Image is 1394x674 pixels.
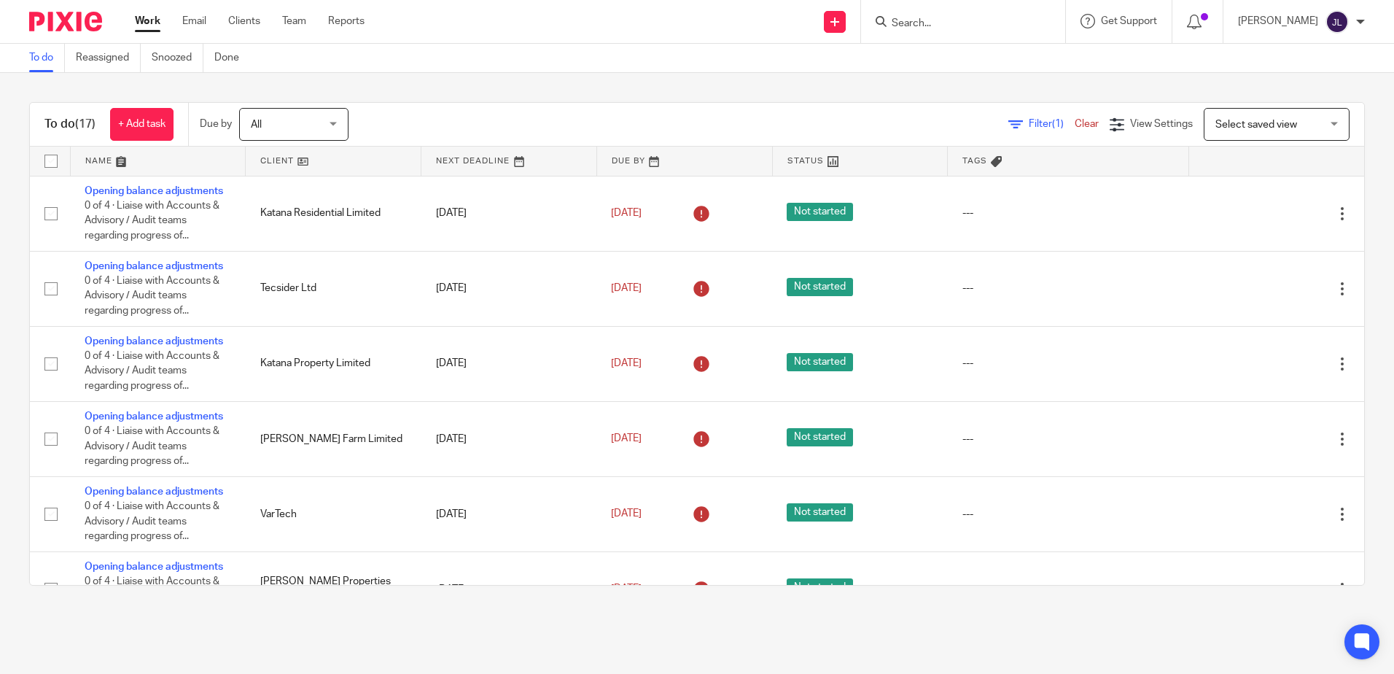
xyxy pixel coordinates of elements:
img: Pixie [29,12,102,31]
span: 0 of 4 · Liaise with Accounts & Advisory / Audit teams regarding progress of... [85,426,219,466]
a: Email [182,14,206,28]
span: Not started [787,353,853,371]
div: --- [962,507,1174,522]
td: [DATE] [421,176,597,251]
a: Clear [1075,119,1099,129]
td: [PERSON_NAME] Farm Limited [246,401,421,476]
span: All [251,120,262,130]
span: [DATE] [611,358,642,368]
span: 0 of 4 · Liaise with Accounts & Advisory / Audit teams regarding progress of... [85,501,219,541]
span: [DATE] [611,584,642,594]
span: 0 of 4 · Liaise with Accounts & Advisory / Audit teams regarding progress of... [85,576,219,616]
span: Not started [787,503,853,522]
a: Opening balance adjustments [85,336,223,346]
img: svg%3E [1325,10,1349,34]
div: --- [962,432,1174,446]
span: Tags [962,157,987,165]
td: Katana Property Limited [246,326,421,401]
span: 0 of 4 · Liaise with Accounts & Advisory / Audit teams regarding progress of... [85,201,219,241]
td: [DATE] [421,551,597,627]
div: --- [962,206,1174,220]
p: [PERSON_NAME] [1238,14,1318,28]
a: Clients [228,14,260,28]
td: [DATE] [421,476,597,551]
a: Opening balance adjustments [85,186,223,196]
p: Due by [200,117,232,131]
span: [DATE] [611,283,642,293]
a: Work [135,14,160,28]
span: Filter [1029,119,1075,129]
span: View Settings [1130,119,1193,129]
span: (1) [1052,119,1064,129]
span: 0 of 4 · Liaise with Accounts & Advisory / Audit teams regarding progress of... [85,351,219,391]
td: [DATE] [421,401,597,476]
a: To do [29,44,65,72]
a: Opening balance adjustments [85,411,223,422]
td: VarTech [246,476,421,551]
a: Opening balance adjustments [85,261,223,271]
span: [DATE] [611,509,642,519]
span: [DATE] [611,208,642,218]
div: --- [962,281,1174,295]
a: + Add task [110,108,174,141]
td: [PERSON_NAME] Properties Limited [246,551,421,627]
span: Not started [787,428,853,446]
h1: To do [44,117,96,132]
div: --- [962,582,1174,597]
span: (17) [75,118,96,130]
a: Opening balance adjustments [85,487,223,497]
span: Not started [787,278,853,296]
td: [DATE] [421,326,597,401]
a: Snoozed [152,44,203,72]
span: Not started [787,203,853,221]
a: Team [282,14,306,28]
td: Katana Residential Limited [246,176,421,251]
span: [DATE] [611,433,642,443]
span: Select saved view [1215,120,1297,130]
span: Not started [787,578,853,597]
span: Get Support [1101,16,1157,26]
div: --- [962,356,1174,371]
a: Done [214,44,250,72]
a: Reassigned [76,44,141,72]
td: [DATE] [421,251,597,326]
span: 0 of 4 · Liaise with Accounts & Advisory / Audit teams regarding progress of... [85,276,219,316]
input: Search [890,18,1021,31]
a: Reports [328,14,365,28]
a: Opening balance adjustments [85,562,223,572]
td: Tecsider Ltd [246,251,421,326]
